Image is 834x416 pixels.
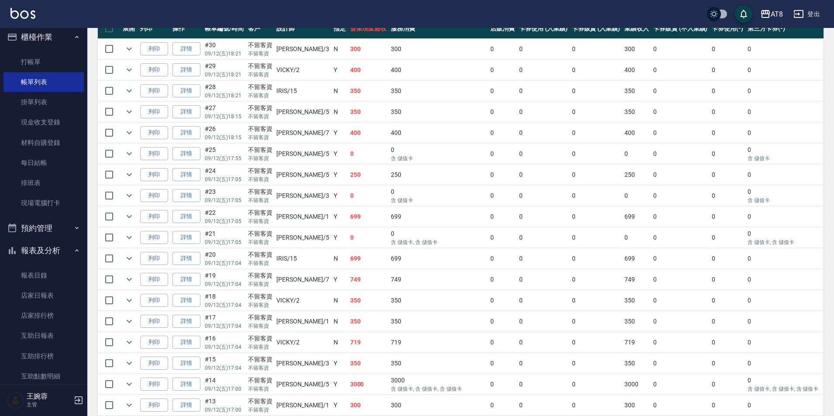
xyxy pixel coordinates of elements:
[622,144,651,164] td: 0
[651,39,710,59] td: 0
[123,210,136,223] button: expand row
[140,315,168,328] button: 列印
[140,126,168,140] button: 列印
[710,269,745,290] td: 0
[3,265,84,285] a: 報表目錄
[248,145,272,155] div: 不留客資
[248,113,272,120] p: 不留客資
[172,168,200,182] a: 詳情
[140,399,168,412] button: 列印
[3,346,84,366] a: 互助排行榜
[248,217,272,225] p: 不留客資
[203,269,246,290] td: #19
[123,168,136,181] button: expand row
[3,239,84,262] button: 報表及分析
[651,18,710,39] th: 卡券販賣 (不入業績)
[517,248,570,269] td: 0
[331,311,348,332] td: N
[622,102,651,122] td: 350
[331,144,348,164] td: Y
[248,238,272,246] p: 不留客資
[203,144,246,164] td: #25
[570,102,623,122] td: 0
[348,165,389,185] td: 250
[248,71,272,79] p: 不留客資
[391,155,486,162] p: 含 儲值卡
[348,248,389,269] td: 699
[123,336,136,349] button: expand row
[7,392,24,409] img: Person
[248,103,272,113] div: 不留客資
[140,357,168,370] button: 列印
[140,42,168,56] button: 列印
[517,18,570,39] th: 卡券使用 (入業績)
[348,39,389,59] td: 300
[488,123,517,143] td: 0
[121,18,138,39] th: 展開
[274,186,331,206] td: [PERSON_NAME] /3
[123,252,136,265] button: expand row
[123,42,136,55] button: expand row
[710,227,745,248] td: 0
[570,227,623,248] td: 0
[246,18,275,39] th: 客戶
[123,315,136,328] button: expand row
[27,392,71,401] h5: 王婉蓉
[248,166,272,175] div: 不留客資
[140,378,168,391] button: 列印
[389,102,488,122] td: 350
[3,72,84,92] a: 帳單列表
[123,399,136,412] button: expand row
[488,39,517,59] td: 0
[248,271,272,280] div: 不留客資
[172,63,200,77] a: 詳情
[205,217,244,225] p: 09/12 (五) 17:05
[517,186,570,206] td: 0
[248,280,272,288] p: 不留客資
[651,206,710,227] td: 0
[3,26,84,48] button: 櫃檯作業
[203,60,246,80] td: #29
[651,60,710,80] td: 0
[203,206,246,227] td: #22
[348,18,389,39] th: 營業現金應收
[710,81,745,101] td: 0
[140,273,168,286] button: 列印
[274,165,331,185] td: [PERSON_NAME] /5
[570,81,623,101] td: 0
[248,292,272,301] div: 不留客資
[172,294,200,307] a: 詳情
[389,248,488,269] td: 699
[570,269,623,290] td: 0
[488,290,517,311] td: 0
[331,60,348,80] td: Y
[517,269,570,290] td: 0
[348,144,389,164] td: 0
[203,290,246,311] td: #18
[389,81,488,101] td: 350
[172,105,200,119] a: 詳情
[389,60,488,80] td: 400
[622,186,651,206] td: 0
[517,123,570,143] td: 0
[651,227,710,248] td: 0
[203,227,246,248] td: #21
[651,186,710,206] td: 0
[274,227,331,248] td: [PERSON_NAME] /5
[274,123,331,143] td: [PERSON_NAME] /7
[348,290,389,311] td: 350
[570,123,623,143] td: 0
[274,18,331,39] th: 設計師
[570,248,623,269] td: 0
[140,63,168,77] button: 列印
[123,357,136,370] button: expand row
[248,92,272,100] p: 不留客資
[205,175,244,183] p: 09/12 (五) 17:05
[517,165,570,185] td: 0
[622,60,651,80] td: 400
[389,186,488,206] td: 0
[488,227,517,248] td: 0
[140,294,168,307] button: 列印
[331,123,348,143] td: Y
[274,206,331,227] td: [PERSON_NAME] /1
